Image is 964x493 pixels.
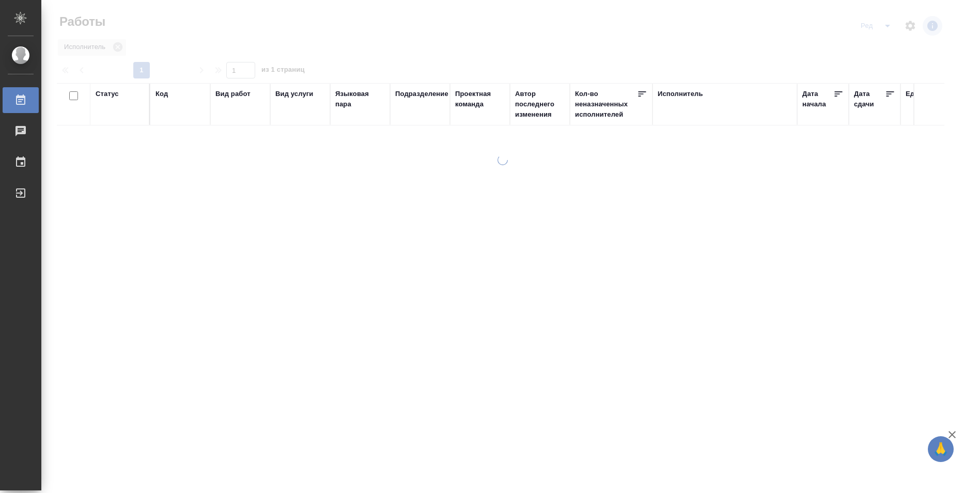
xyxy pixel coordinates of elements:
div: Исполнитель [658,89,703,99]
div: Подразделение [395,89,448,99]
div: Дата сдачи [854,89,885,109]
div: Вид услуги [275,89,314,99]
div: Проектная команда [455,89,505,109]
div: Код [156,89,168,99]
div: Автор последнего изменения [515,89,565,120]
span: 🙏 [932,438,950,460]
div: Дата начала [802,89,833,109]
div: Кол-во неназначенных исполнителей [575,89,637,120]
div: Вид работ [215,89,251,99]
button: 🙏 [928,436,954,462]
div: Языковая пара [335,89,385,109]
div: Ед. изм [906,89,931,99]
div: Статус [96,89,119,99]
